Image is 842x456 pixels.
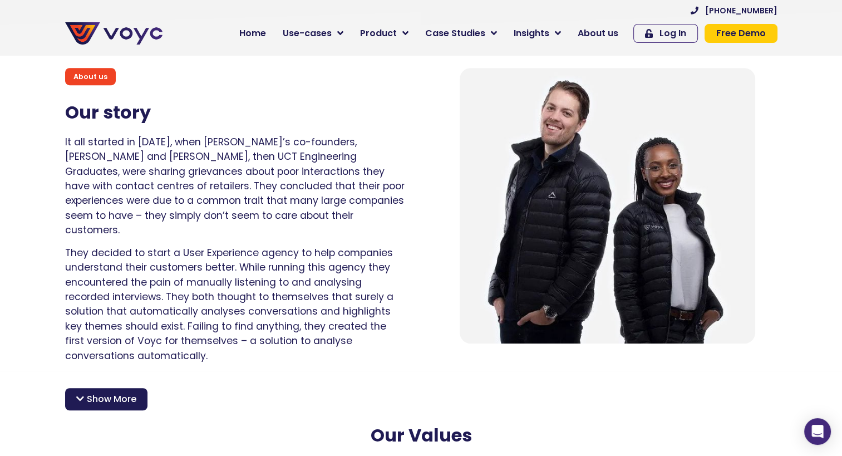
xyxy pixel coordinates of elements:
p: After making it into the prestigious Techstars [DOMAIN_NAME] accelerator in [GEOGRAPHIC_DATA], th... [65,371,777,415]
div: Show More [65,388,147,410]
div: About us [65,68,116,85]
span: Show More [87,393,136,406]
a: Case Studies [417,22,505,45]
a: About us [569,22,627,45]
a: Log In [633,24,698,43]
img: About us [460,68,755,343]
a: Insights [505,22,569,45]
div: Open Intercom Messenger [804,418,831,445]
a: Use-cases [274,22,352,45]
span: [PHONE_NUMBER] [705,7,777,14]
span: Home [239,27,266,40]
a: Free Demo [705,24,777,43]
span: About us [578,27,618,40]
span: Product [360,27,397,40]
p: It all started in [DATE], when [PERSON_NAME]’s co-founders, [PERSON_NAME] and [PERSON_NAME], then... [65,135,405,238]
a: [PHONE_NUMBER] [691,7,777,14]
h2: Our story [65,102,405,123]
span: Free Demo [716,29,766,38]
p: They decided to start a User Experience agency to help companies understand their customers bette... [65,246,405,363]
span: Insights [514,27,549,40]
span: Log In [659,29,686,38]
img: voyc-full-logo [65,22,163,45]
h2: Our Values [68,425,774,446]
span: Case Studies [425,27,485,40]
a: Product [352,22,417,45]
a: Home [231,22,274,45]
span: Use-cases [283,27,332,40]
